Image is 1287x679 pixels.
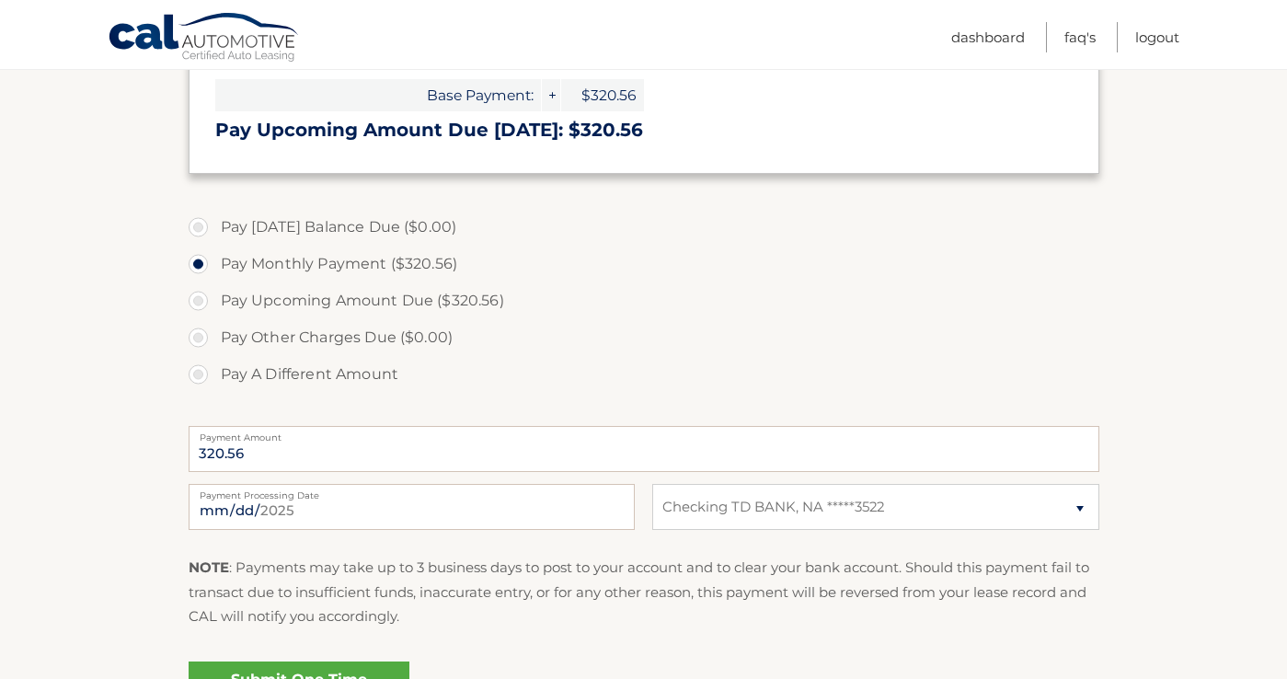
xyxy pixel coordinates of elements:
[189,556,1099,628] p: : Payments may take up to 3 business days to post to your account and to clear your bank account....
[1064,22,1096,52] a: FAQ's
[108,12,301,65] a: Cal Automotive
[189,484,635,499] label: Payment Processing Date
[1135,22,1179,52] a: Logout
[189,356,1099,393] label: Pay A Different Amount
[189,246,1099,282] label: Pay Monthly Payment ($320.56)
[189,558,229,576] strong: NOTE
[215,119,1073,142] h3: Pay Upcoming Amount Due [DATE]: $320.56
[189,319,1099,356] label: Pay Other Charges Due ($0.00)
[215,79,541,111] span: Base Payment:
[189,484,635,530] input: Payment Date
[542,79,560,111] span: +
[561,79,644,111] span: $320.56
[951,22,1025,52] a: Dashboard
[189,282,1099,319] label: Pay Upcoming Amount Due ($320.56)
[189,426,1099,441] label: Payment Amount
[189,426,1099,472] input: Payment Amount
[189,209,1099,246] label: Pay [DATE] Balance Due ($0.00)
